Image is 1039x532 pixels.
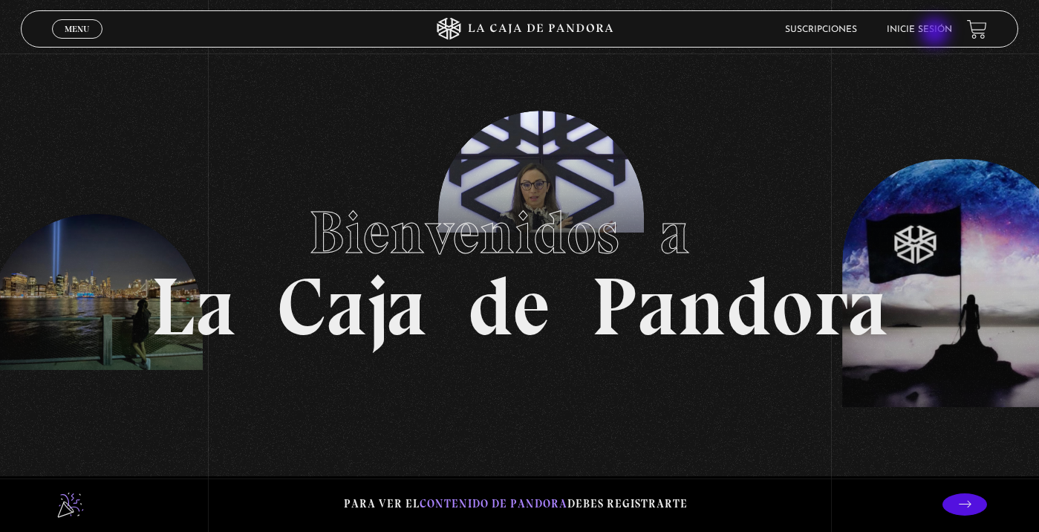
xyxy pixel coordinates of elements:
[151,184,888,348] h1: La Caja de Pandora
[420,497,567,510] span: contenido de Pandora
[785,25,857,34] a: Suscripciones
[65,25,89,33] span: Menu
[309,197,731,268] span: Bienvenidos a
[344,494,688,514] p: Para ver el debes registrarte
[967,19,987,39] a: View your shopping cart
[60,37,95,48] span: Cerrar
[887,25,952,34] a: Inicie sesión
